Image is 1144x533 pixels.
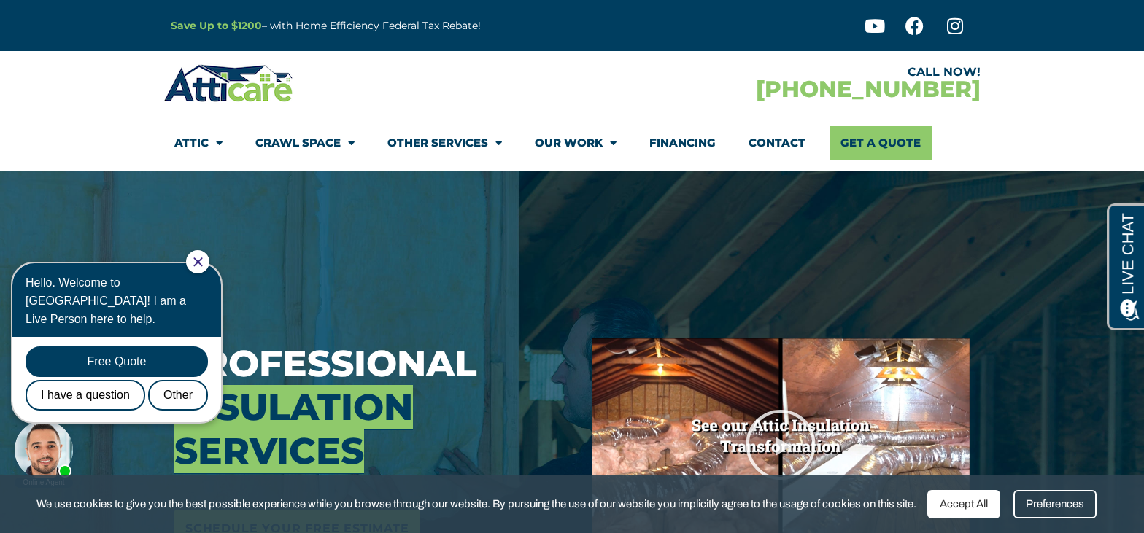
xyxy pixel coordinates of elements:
a: Attic [174,126,223,160]
div: Accept All [927,490,1000,518]
div: CALL NOW! [572,66,981,78]
nav: Menu [174,126,970,160]
div: Preferences [1013,490,1097,518]
h3: Professional [174,342,570,473]
a: Crawl Space [255,126,355,160]
div: Play Video [744,408,817,481]
p: – with Home Efficiency Federal Tax Rebate! [171,17,643,34]
a: Other Services [387,126,502,160]
a: Contact [749,126,805,160]
a: Financing [649,126,716,160]
span: Insulation Services [174,385,413,473]
a: Get A Quote [830,126,932,160]
span: Opens a chat window [36,12,117,30]
iframe: Chat Invitation [7,249,241,489]
span: We use cookies to give you the best possible experience while you browse through our website. By ... [36,495,916,513]
a: Save Up to $1200 [171,19,262,32]
a: Our Work [535,126,617,160]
